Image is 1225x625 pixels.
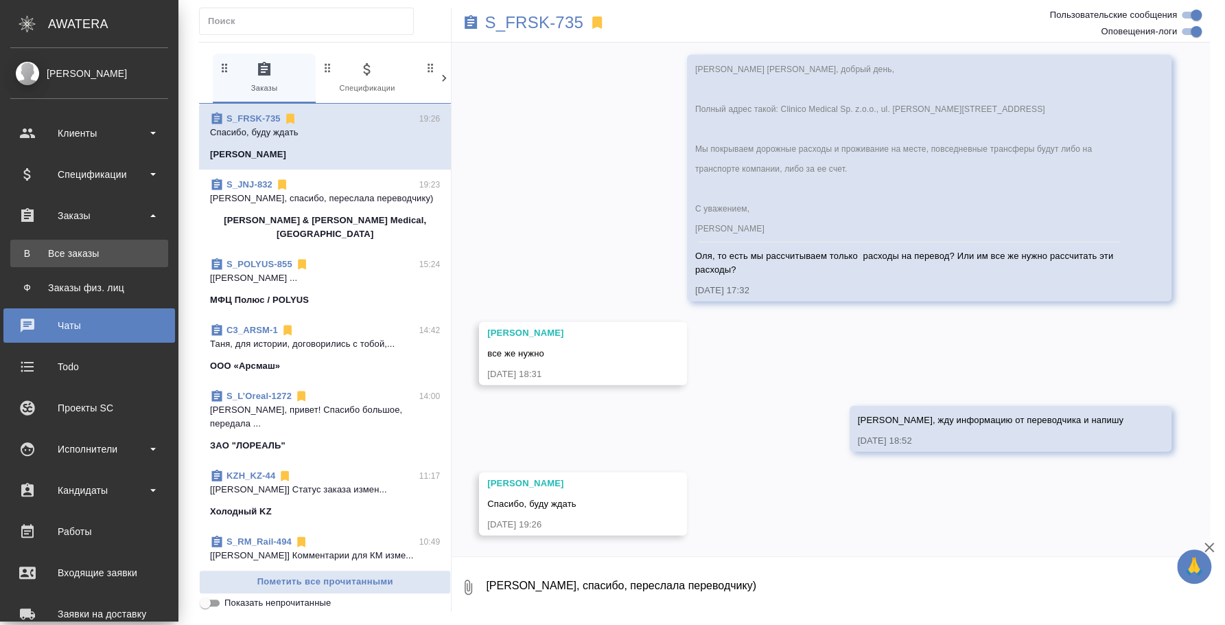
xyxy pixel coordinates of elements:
[210,148,286,161] p: [PERSON_NAME]
[695,284,1123,297] div: [DATE] 17:32
[695,65,1095,234] span: [PERSON_NAME] [PERSON_NAME], добрый день, Полный адрес такой: Clinico Medical Sp. z.o.o., ul. [PE...
[10,480,168,501] div: Кандидаты
[210,337,440,351] p: Таня, для истории, договорились с тобой,...
[1049,8,1177,22] span: Пользовательские сообщения
[199,527,451,593] div: S_RM_Rail-49410:49[[PERSON_NAME]] Комментарии для КМ изме...RM Rail
[281,323,294,337] svg: Отписаться
[858,415,1123,425] span: [PERSON_NAME], жду информацию от переводчика и напишу
[10,356,168,377] div: Todo
[10,315,168,336] div: Чаты
[10,562,168,583] div: Входящие заявки
[210,439,285,453] p: ЗАО "ЛОРЕАЛЬ"
[10,398,168,418] div: Проекты SC
[226,536,292,547] a: S_RM_Rail-494
[294,389,308,403] svg: Отписаться
[10,274,168,302] a: ФЗаказы физ. лиц
[419,258,441,271] p: 15:24
[487,367,639,381] div: [DATE] 18:31
[199,381,451,461] div: S_L’Oreal-127214:00[PERSON_NAME], привет! Спасибо большое, передала ...ЗАО "ЛОРЕАЛЬ"
[208,12,413,31] input: Поиск
[210,549,440,562] p: [[PERSON_NAME]] Комментарии для КМ изме...
[218,61,310,95] span: Заказы
[226,391,292,401] a: S_L’Oreal-1272
[199,249,451,315] div: S_POLYUS-85515:24[[PERSON_NAME] ...МФЦ Полюс / POLYUS
[858,434,1123,448] div: [DATE] 18:52
[10,123,168,144] div: Клиенты
[48,10,178,38] div: AWATERA
[10,164,168,185] div: Спецификации
[210,126,440,139] p: Спасибо, буду ждать
[226,113,281,124] a: S_FRSK-735
[321,61,413,95] span: Спецификации
[199,170,451,249] div: S_JNJ-83219:23[PERSON_NAME], спасибо, переслала переводчику)[PERSON_NAME] & [PERSON_NAME] Medical...
[210,483,440,497] p: [[PERSON_NAME]] Статус заказа измен...
[487,518,639,532] div: [DATE] 19:26
[419,178,441,192] p: 19:23
[224,596,331,610] span: Показать непрочитанные
[199,104,451,170] div: S_FRSK-73519:26Спасибо, буду ждать[PERSON_NAME]
[3,514,175,549] a: Работы
[1182,552,1206,581] span: 🙏
[419,389,441,403] p: 14:00
[10,66,168,81] div: [PERSON_NAME]
[210,403,440,431] p: [PERSON_NAME], привет! Спасибо большое, передала ...
[283,112,297,126] svg: Отписаться
[210,359,280,373] p: ООО «Арсмаш»
[199,570,451,594] button: Пометить все прочитанными
[210,505,272,519] p: Холодный KZ
[487,477,639,490] div: [PERSON_NAME]
[210,214,440,241] p: [PERSON_NAME] & [PERSON_NAME] Medical, [GEOGRAPHIC_DATA]
[3,556,175,590] a: Входящие заявки
[419,112,441,126] p: 19:26
[226,179,272,190] a: S_JNJ-832
[10,240,168,267] a: ВВсе заказы
[487,326,639,340] div: [PERSON_NAME]
[10,604,168,624] div: Заявки на доставку
[1101,25,1177,38] span: Оповещения-логи
[278,469,292,483] svg: Отписаться
[226,259,292,269] a: S_POLYUS-855
[419,469,441,483] p: 11:17
[218,61,231,74] svg: Зажми и перетащи, чтобы поменять порядок вкладок
[207,574,443,590] span: Пометить все прочитанными
[487,348,544,359] span: все же нужно
[226,470,275,481] a: KZH_KZ-44
[10,439,168,459] div: Исполнители
[3,308,175,343] a: Чаты
[424,61,516,95] span: Клиенты
[210,192,440,205] p: [PERSON_NAME], спасибо, переслала переводчику)
[17,247,161,260] div: Все заказы
[210,293,309,307] p: МФЦ Полюс / POLYUS
[275,178,289,192] svg: Отписаться
[10,205,168,226] div: Заказы
[487,499,576,509] span: Спасибо, буду ждать
[199,461,451,527] div: KZH_KZ-4411:17[[PERSON_NAME]] Статус заказа измен...Холодный KZ
[419,535,441,549] p: 10:49
[226,325,278,335] a: C3_ARSM-1
[419,323,441,337] p: 14:42
[695,251,1116,275] span: Оля, то есть мы рассчитываем только расходы на перевод? Или им все же нужно рассчитать эти расходы?
[485,16,583,30] a: S_FRSK-735
[199,315,451,381] div: C3_ARSM-114:42Таня, для истории, договорились с тобой,...ООО «Арсмаш»
[10,521,168,542] div: Работы
[424,61,437,74] svg: Зажми и перетащи, чтобы поменять порядок вкладок
[1177,549,1211,584] button: 🙏
[3,391,175,425] a: Проекты SC
[210,271,440,285] p: [[PERSON_NAME] ...
[17,281,161,295] div: Заказы физ. лиц
[294,535,308,549] svg: Отписаться
[3,350,175,384] a: Todo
